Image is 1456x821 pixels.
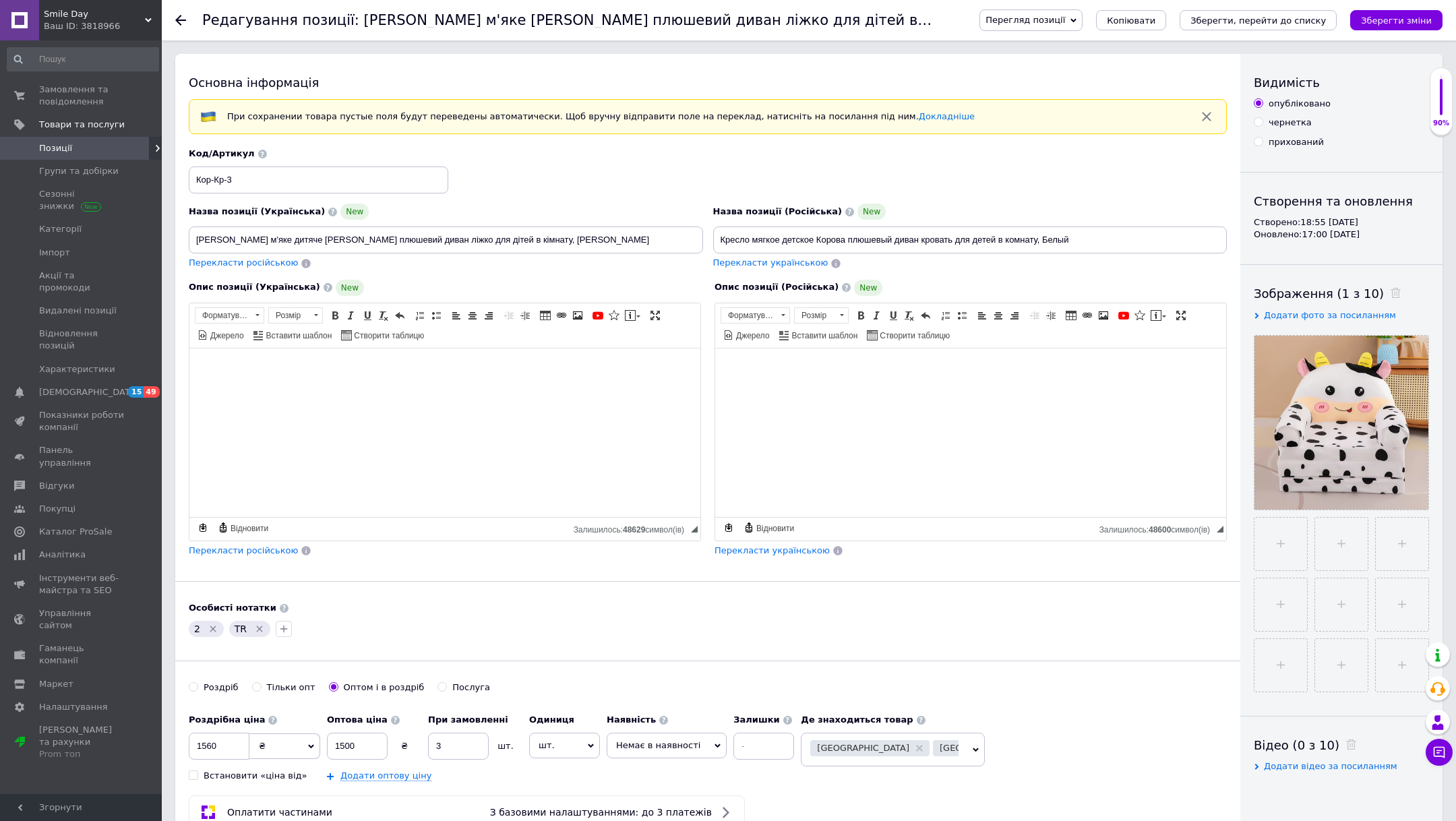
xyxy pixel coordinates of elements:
[715,545,830,555] span: Перекласти українською
[886,308,901,323] a: Підкреслений (⌘+U)
[269,308,309,323] span: Розмір
[376,308,391,323] a: Видалити форматування
[1080,308,1095,323] a: Вставити/Редагувати посилання (⌘+L)
[1254,216,1429,229] div: Створено: 18:55 [DATE]
[1269,98,1331,110] div: опубліковано
[465,308,480,323] a: По центру
[721,307,790,324] a: Форматування
[1174,308,1188,323] a: Максимізувати
[189,545,298,555] span: Перекласти російською
[554,308,569,323] a: Вставити/Редагувати посилання (⌘+L)
[489,740,522,752] div: шт.
[1116,308,1131,323] a: Додати відео з YouTube
[39,363,115,375] span: Характеристики
[189,348,700,517] iframe: Редактор, FC8B3F7D-0F7C-40F4-A645-4729BF633D1B
[713,257,828,268] span: Перекласти українською
[235,624,247,634] span: TR
[216,520,270,535] a: Відновити
[691,526,698,533] span: Потягніть для зміни розмірів
[39,748,125,760] div: Prom топ
[39,642,125,667] span: Гаманець компанії
[39,549,86,561] span: Аналітика
[754,523,794,535] span: Відновити
[39,409,125,433] span: Показники роботи компанії
[336,280,364,296] span: New
[502,308,516,323] a: Зменшити відступ
[195,307,264,324] a: Форматування
[570,308,585,323] a: Зображення
[902,308,917,323] a: Видалити форматування
[1007,308,1022,323] a: По правому краю
[538,308,553,323] a: Таблиця
[189,257,298,268] span: Перекласти російською
[733,714,779,725] b: Залишки
[39,480,74,492] span: Відгуки
[227,111,975,121] span: При сохранении товара пустые поля будут переведены автоматически. Щоб вручну відправити поле на п...
[1027,308,1042,323] a: Зменшити відступ
[481,308,496,323] a: По правому краю
[340,770,431,781] a: Додати оптову ціну
[721,308,777,323] span: Форматування
[449,308,464,323] a: По лівому краю
[39,165,119,177] span: Групи та добірки
[7,47,159,71] input: Пошук
[713,226,1227,253] input: Наприклад, H&M жіноча сукня зелена 38 розмір вечірня максі з блискітками
[189,714,265,725] b: Роздрібна ціна
[1096,308,1111,323] a: Зображення
[1132,308,1147,323] a: Вставити іконку
[392,308,407,323] a: Повернути (⌘+Z)
[940,743,1032,752] span: [GEOGRAPHIC_DATA]
[39,84,125,108] span: Замовлення та повідомлення
[1180,10,1337,30] button: Зберегти, перейти до списку
[327,733,388,760] input: 0
[39,503,75,515] span: Покупці
[189,226,703,253] input: Наприклад, H&M жіноча сукня зелена 38 розмір вечірня максі з блискітками
[741,520,796,535] a: Відновити
[428,714,522,726] label: При замовленні
[189,282,320,292] span: Опис позиції (Українська)
[254,624,265,634] svg: Видалити мітку
[352,330,424,342] span: Створити таблицю
[490,807,712,818] span: З базовими налаштуваннями: до 3 платежів
[801,714,913,725] b: Де знаходиться товар
[574,522,691,535] div: Кiлькiсть символiв
[715,348,1226,517] iframe: Редактор, 9A29FEC0-214E-4CB8-8C6D-439B9FC81E77
[227,807,332,818] span: Оплатити частинами
[44,20,162,32] div: Ваш ID: 3818966
[954,308,969,323] a: Вставити/видалити маркований список
[518,308,533,323] a: Збільшити відступ
[39,607,125,632] span: Управління сайтом
[1149,525,1171,535] span: 48600
[1217,526,1223,533] span: Потягніть для зміни розмірів
[865,328,952,342] a: Створити таблицю
[1426,739,1453,766] button: Чат з покупцем
[1269,136,1324,148] div: прихований
[39,247,70,259] span: Імпорт
[39,188,125,212] span: Сезонні знижки
[344,308,359,323] a: Курсив (⌘+I)
[39,444,125,468] span: Панель управління
[1254,229,1429,241] div: Оновлено: 17:00 [DATE]
[268,307,323,324] a: Розмір
[857,204,886,220] span: New
[39,678,73,690] span: Маркет
[607,308,621,323] a: Вставити іконку
[1264,761,1397,771] span: Додати відео за посиланням
[777,328,860,342] a: Вставити шаблон
[1190,16,1326,26] i: Зберегти, перейти до списку
[267,681,315,694] div: Тільки опт
[144,386,159,398] span: 49
[1254,74,1429,91] div: Видимість
[204,770,307,782] div: Встановити «ціна від»
[734,330,770,342] span: Джерело
[721,520,736,535] a: Зробити резервну копію зараз
[1099,522,1217,535] div: Кiлькiсть символiв
[1361,16,1432,26] i: Зберегти зміни
[1064,308,1079,323] a: Таблиця
[344,681,425,694] div: Оптом і в роздріб
[189,206,325,216] span: Назва позиції (Українська)
[1254,193,1429,210] div: Створення та оновлення
[328,308,342,323] a: Жирний (⌘+B)
[189,74,1227,91] div: Основна інформація
[388,740,421,752] div: ₴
